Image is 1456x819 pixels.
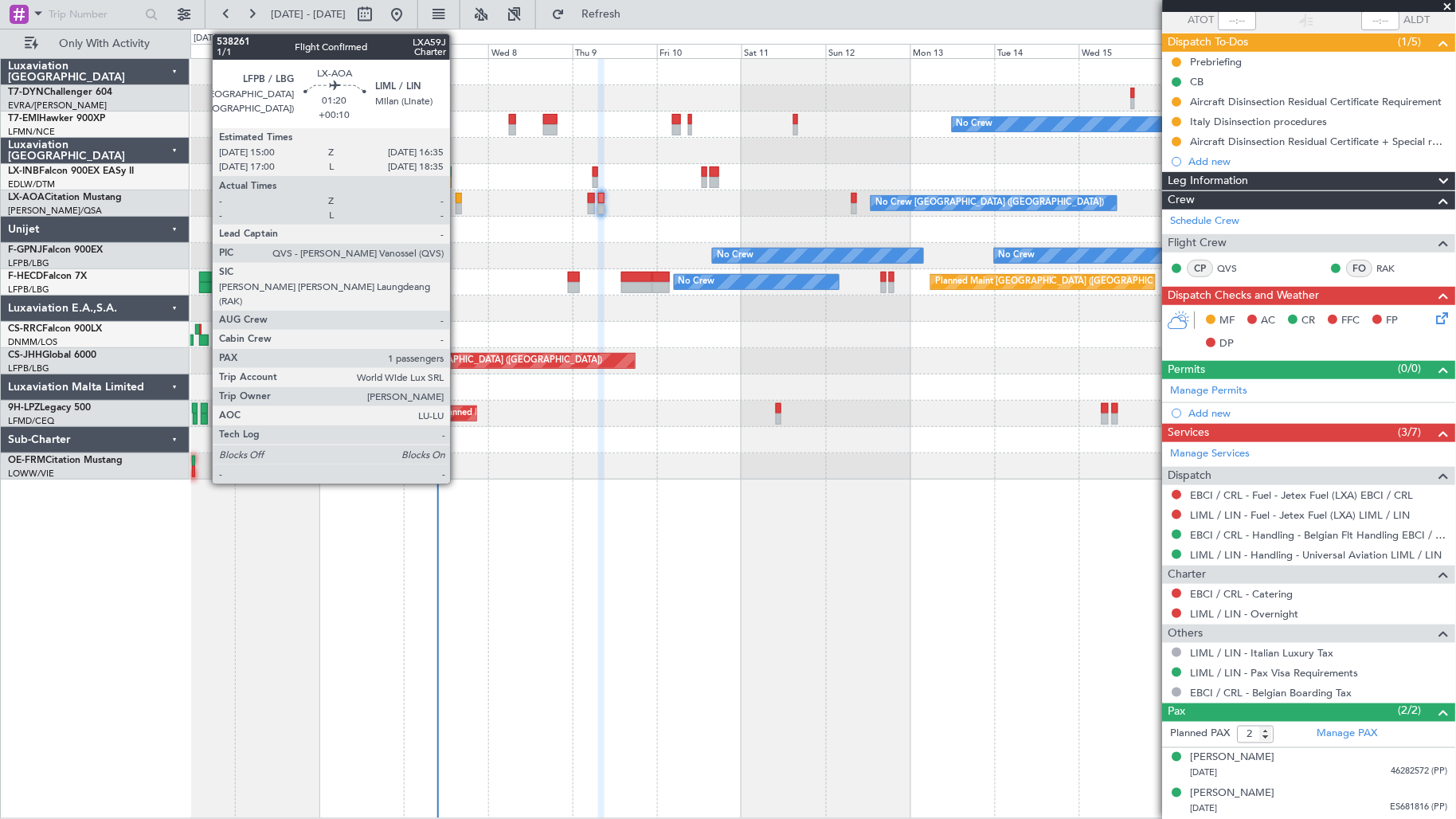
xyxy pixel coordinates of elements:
div: FO [1347,260,1373,277]
div: Aircraft Disinsection Residual Certificate Requirement [1191,95,1442,108]
span: DP [1220,336,1235,352]
span: CS-JHH [8,351,42,360]
span: Pax [1168,703,1186,722]
a: Manage PAX [1317,727,1378,743]
a: EBCI / CRL - Fuel - Jetex Fuel (LXA) EBCI / CRL [1191,488,1414,502]
a: QVS [1218,261,1254,276]
a: 9H-LPZLegacy 500 [8,403,91,413]
a: LX-INBFalcon 900EX EASy II [8,167,134,176]
span: T7-EMI [8,114,39,123]
div: Fri 10 [657,44,742,58]
a: F-GPNJFalcon 900EX [8,245,103,255]
span: OE-FRM [8,456,45,465]
span: 46282572 (PP) [1391,766,1448,779]
div: No Crew [679,270,715,294]
span: Crew [1168,191,1196,210]
div: Mon 13 [910,44,995,58]
a: LFPB/LBG [8,284,49,296]
div: [PERSON_NAME] [1191,786,1275,802]
a: DNMM/LOS [8,336,57,348]
span: Charter [1168,566,1207,584]
a: EVRA/[PERSON_NAME] [8,100,107,112]
div: Aircraft Disinsection Residual Certificate + Special request [1191,135,1448,148]
span: LX-INB [8,167,39,176]
a: LX-AOACitation Mustang [8,193,122,202]
div: Unplanned Maint Nice ([GEOGRAPHIC_DATA]) [429,402,617,425]
div: [PERSON_NAME] [1191,750,1275,766]
div: Planned Maint [GEOGRAPHIC_DATA] ([GEOGRAPHIC_DATA]) [935,270,1186,294]
span: (0/0) [1399,360,1422,377]
a: Manage Permits [1171,383,1248,399]
div: Italy Disinsection procedures [1191,115,1328,128]
span: LX-AOA [8,193,45,202]
span: [DATE] [1191,803,1218,815]
a: LFMN/NCE [8,126,55,138]
span: Others [1168,625,1204,643]
input: Trip Number [49,2,140,26]
a: EBCI / CRL - Catering [1191,587,1294,601]
a: Schedule Crew [1171,214,1240,229]
span: ATOT [1188,13,1215,29]
a: F-HECDFalcon 7X [8,272,87,281]
a: EBCI / CRL - Handling - Belgian Flt Handling EBCI / CRL [1191,528,1448,542]
span: Refresh [568,9,635,20]
span: MF [1220,313,1235,329]
span: Leg Information [1168,172,1249,190]
button: Only With Activity [18,31,173,57]
div: Thu 9 [573,44,657,58]
a: LIML / LIN - Fuel - Jetex Fuel (LXA) LIML / LIN [1191,508,1411,522]
span: AC [1262,313,1276,329]
div: Add new [1189,406,1448,420]
a: [PERSON_NAME]/QSA [8,205,102,217]
a: Manage Services [1171,446,1251,462]
span: Dispatch [1168,467,1212,485]
div: Prebriefing [1191,55,1243,69]
span: ES681816 (PP) [1391,801,1448,815]
span: Flight Crew [1168,234,1227,253]
a: LIML / LIN - Handling - Universal Aviation LIML / LIN [1191,548,1442,562]
div: Sun 5 [235,44,319,58]
a: LIML / LIN - Italian Luxury Tax [1191,646,1334,660]
div: [DATE] [194,32,221,45]
div: Sun 12 [826,44,910,58]
span: [DATE] [1191,767,1218,779]
a: CS-RRCFalcon 900LX [8,324,102,334]
a: OE-FRMCitation Mustang [8,456,123,465]
div: Wed 15 [1079,44,1164,58]
span: F-GPNJ [8,245,42,255]
div: CB [1191,75,1204,88]
span: ALDT [1404,13,1431,29]
span: Only With Activity [41,38,168,49]
div: Tue 7 [404,44,488,58]
a: LFPB/LBG [8,362,49,374]
span: Dispatch To-Dos [1168,33,1249,52]
div: No Crew [957,112,993,136]
div: CP [1188,260,1214,277]
span: FFC [1342,313,1360,329]
button: Refresh [544,2,640,27]
span: Permits [1168,361,1206,379]
a: T7-DYNChallenger 604 [8,88,112,97]
span: (1/5) [1399,33,1422,50]
a: EDLW/DTM [8,178,55,190]
div: Tue 14 [995,44,1079,58]
span: Services [1168,424,1210,442]
span: 9H-LPZ [8,403,40,413]
span: (2/2) [1399,703,1422,719]
label: Planned PAX [1171,727,1231,743]
a: LFMD/CEQ [8,415,54,427]
div: Sat 11 [742,44,826,58]
div: Add new [1189,155,1448,168]
div: Wed 8 [488,44,573,58]
a: EBCI / CRL - Belgian Boarding Tax [1191,686,1352,699]
a: T7-EMIHawker 900XP [8,114,105,123]
span: Dispatch Checks and Weather [1168,287,1320,305]
div: No Crew [999,244,1035,268]
span: (3/7) [1399,424,1422,441]
a: LIML / LIN - Pax Visa Requirements [1191,666,1359,680]
div: Unplanned Maint [GEOGRAPHIC_DATA] ([GEOGRAPHIC_DATA]) [348,244,610,268]
div: Sat 4 [151,44,235,58]
span: CR [1302,313,1316,329]
span: [DATE] - [DATE] [271,7,346,22]
a: RAK [1377,261,1413,276]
